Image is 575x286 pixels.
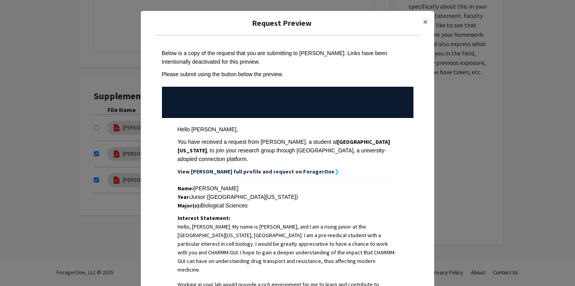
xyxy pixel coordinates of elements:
[178,185,194,192] strong: Name:
[162,70,413,79] div: Please submit using the button below the preview.
[178,222,398,274] p: Hello, [PERSON_NAME]. My name is [PERSON_NAME], and I am a rising junior at the [GEOGRAPHIC_DATA]...
[334,168,339,175] strong: ❯
[178,168,334,175] strong: View [PERSON_NAME] full profile and request on ForagerOne
[6,251,33,280] iframe: Chat
[178,202,201,209] strong: Major(s):
[178,214,230,222] strong: Interest Statement:
[178,201,398,210] div: Biological Sciences
[178,193,398,201] div: Junior ([GEOGRAPHIC_DATA][US_STATE])
[417,11,434,33] button: Close
[178,184,398,193] div: [PERSON_NAME]
[178,138,398,163] div: You have received a request from [PERSON_NAME], a student at , to join your research group throug...
[162,49,413,66] div: Below is a copy of the request that you are submitting to [PERSON_NAME]. Links have been intentio...
[178,125,398,134] div: Hello [PERSON_NAME],
[147,17,417,29] h5: Request Preview
[178,193,190,200] strong: Year:
[423,16,428,28] span: ×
